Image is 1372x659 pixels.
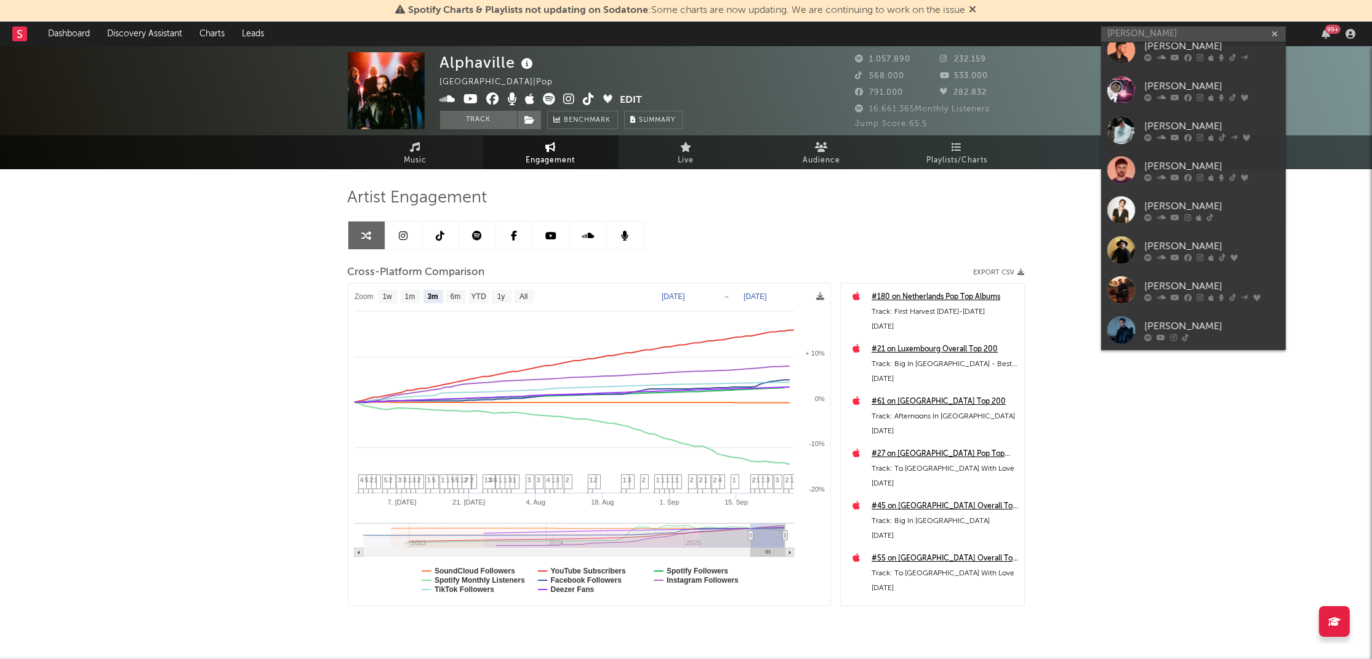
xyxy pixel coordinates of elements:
a: [PERSON_NAME] [1101,110,1286,150]
span: 3 [537,476,540,484]
span: 1 [656,476,660,484]
span: 12 [460,476,468,484]
a: [PERSON_NAME] [1101,270,1286,310]
span: Jump Score: 65.5 [856,120,928,128]
span: 282.832 [940,89,987,97]
a: #55 on [GEOGRAPHIC_DATA] Overall Top 200 [872,551,1018,566]
a: #180 on Netherlands Pop Top Albums [872,290,1018,305]
div: [PERSON_NAME] [1144,239,1280,254]
button: Summary [624,111,683,129]
a: #21 on Luxembourg Overall Top 200 [872,342,1018,357]
div: [PERSON_NAME] [1144,279,1280,294]
div: Image: 3.25k Likes, 165 Comments [872,604,1018,618]
text: 21. [DATE] [452,498,485,506]
span: 1 [623,476,627,484]
a: Engagement [483,135,619,169]
span: 2 [752,476,756,484]
span: Spotify Charts & Playlists not updating on Sodatone [409,6,649,15]
text: Zoom [355,293,374,302]
span: 1 [756,476,760,484]
span: 3 [556,476,560,484]
span: 568.000 [856,72,905,80]
span: 3 [403,476,407,484]
span: Engagement [526,153,576,168]
span: 232.159 [940,55,986,63]
span: 3 [508,476,512,484]
div: [DATE] [872,372,1018,386]
input: Search for artists [1101,26,1286,42]
span: 791.000 [856,89,904,97]
button: Export CSV [974,269,1025,276]
div: [DATE] [872,581,1018,596]
div: [PERSON_NAME] [1144,39,1280,54]
text: 15. Sep [724,498,748,506]
div: [DATE] [872,424,1018,439]
div: [GEOGRAPHIC_DATA] | Pop [440,75,568,90]
div: Track: Big In [GEOGRAPHIC_DATA] - Best Of-Version [872,357,1018,372]
span: 5 [365,476,369,484]
span: 1 [661,476,665,484]
text: Spotify Monthly Listeners [435,576,525,585]
span: 2 [566,476,569,484]
button: Edit [620,93,643,108]
text: Facebook Followers [550,576,622,585]
span: 4 [360,476,364,484]
a: [PERSON_NAME] [1101,70,1286,110]
text: TikTok Followers [435,585,494,594]
span: : Some charts are now updating. We are continuing to work on the issue [409,6,966,15]
text: Spotify Followers [667,567,728,575]
span: Summary [640,117,676,124]
a: [PERSON_NAME] [1101,310,1286,350]
span: Cross-Platform Comparison [348,265,485,280]
span: Music [404,153,427,168]
span: 2 [594,476,598,484]
text: → [723,292,730,301]
span: 1 [503,476,507,484]
text: -10% [809,440,825,447]
span: 2 [642,476,646,484]
text: + 10% [805,349,825,357]
span: 2 [690,476,694,484]
span: 5 [451,476,455,484]
div: #61 on [GEOGRAPHIC_DATA] Top 200 [872,394,1018,409]
div: [PERSON_NAME] [1144,159,1280,174]
span: 3 [628,476,632,484]
a: Live [619,135,754,169]
span: 2 [417,476,421,484]
span: 1 [552,476,555,484]
span: 1 [590,476,593,484]
span: 2 [785,476,789,484]
span: 4 [547,476,550,484]
span: 1 [374,476,378,484]
div: [PERSON_NAME] [1144,319,1280,333]
span: Dismiss [969,6,977,15]
text: SoundCloud Followers [435,567,515,575]
text: 1y [497,293,505,302]
button: 99+ [1322,29,1330,39]
div: Track: To [GEOGRAPHIC_DATA] With Love [872,461,1018,476]
span: 533.000 [940,72,988,80]
span: 1 [732,476,736,484]
text: [DATE] [744,292,767,301]
span: 2 [713,476,717,484]
span: 8 [494,476,497,484]
div: [DATE] [872,476,1018,491]
span: Playlists/Charts [926,153,987,168]
span: 1 [666,476,670,484]
span: 16.661.365 Monthly Listeners [856,105,990,113]
span: 5 [432,476,436,484]
span: Artist Engagement [348,191,487,206]
span: 2 [389,476,393,484]
a: Playlists/Charts [889,135,1025,169]
text: 18. Aug [591,498,614,506]
span: 1 [790,476,794,484]
span: 4 [718,476,722,484]
a: [PERSON_NAME] [1101,30,1286,70]
span: 1 [427,476,431,484]
text: 1w [382,293,392,302]
button: Track [440,111,517,129]
span: 1.057.890 [856,55,911,63]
